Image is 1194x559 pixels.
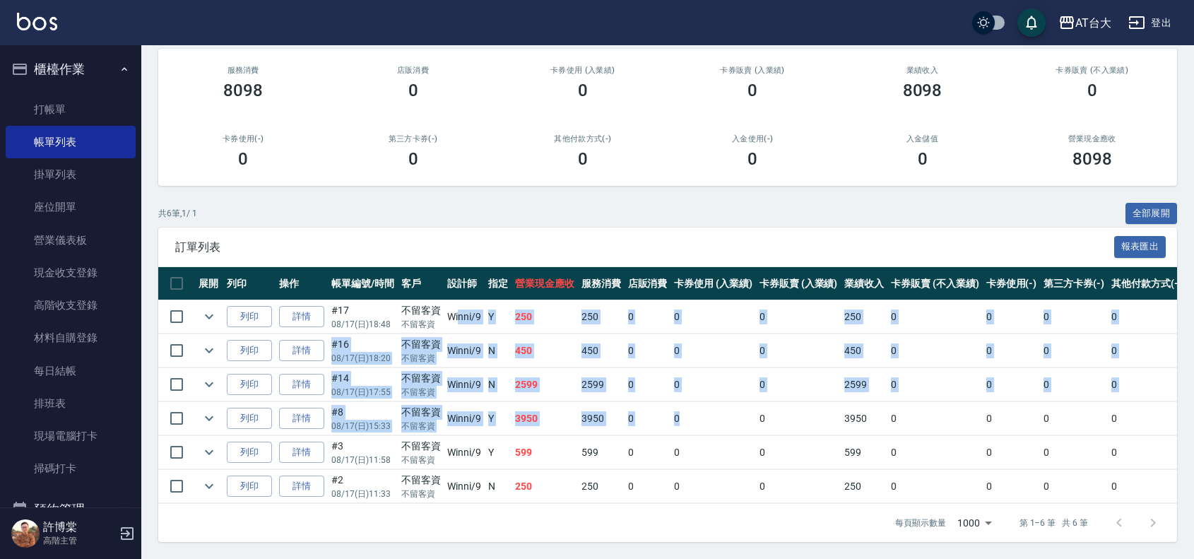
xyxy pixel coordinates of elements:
td: 3950 [841,402,887,435]
h3: 0 [578,149,588,169]
td: 0 [625,436,671,469]
p: 08/17 (日) 11:58 [331,454,394,466]
a: 詳情 [279,340,324,362]
h2: 入金儲值 [854,134,990,143]
th: 卡券販賣 (不入業績) [887,267,982,300]
td: 0 [625,368,671,401]
td: #2 [328,470,398,503]
td: 0 [756,402,841,435]
a: 詳情 [279,306,324,328]
th: 卡券使用 (入業績) [670,267,756,300]
div: 不留客資 [401,473,441,488]
div: 不留客資 [401,337,441,352]
td: Y [485,300,512,334]
td: 250 [512,470,578,503]
td: 2599 [578,368,625,401]
td: #3 [328,436,398,469]
h2: 卡券販賣 (不入業績) [1024,66,1160,75]
h3: 8098 [1072,149,1112,169]
th: 列印 [223,267,276,300]
td: 0 [983,334,1041,367]
td: 0 [1108,300,1186,334]
button: expand row [199,408,220,429]
td: 599 [841,436,887,469]
p: 第 1–6 筆 共 6 筆 [1019,517,1088,529]
td: 3950 [512,402,578,435]
h2: 卡券使用(-) [175,134,311,143]
h3: 服務消費 [175,66,311,75]
td: N [485,334,512,367]
a: 帳單列表 [6,126,136,158]
td: 0 [983,436,1041,469]
p: 不留客資 [401,318,441,331]
div: 1000 [952,504,997,542]
td: 0 [1040,368,1108,401]
td: 0 [1040,470,1108,503]
td: 0 [1040,334,1108,367]
h2: 第三方卡券(-) [345,134,480,143]
td: 0 [670,300,756,334]
button: 登出 [1123,10,1177,36]
td: 0 [1108,402,1186,435]
td: 0 [756,470,841,503]
h3: 0 [408,149,418,169]
button: 櫃檯作業 [6,51,136,88]
td: 0 [887,402,982,435]
td: 0 [983,368,1041,401]
td: 0 [1040,402,1108,435]
td: 450 [578,334,625,367]
td: 0 [1108,436,1186,469]
td: 250 [578,470,625,503]
td: 0 [1108,470,1186,503]
td: 0 [670,368,756,401]
button: 列印 [227,340,272,362]
button: expand row [199,374,220,395]
p: 08/17 (日) 17:55 [331,386,394,399]
img: Person [11,519,40,548]
td: 0 [625,300,671,334]
h2: 營業現金應收 [1024,134,1160,143]
td: 2599 [841,368,887,401]
h3: 8098 [903,81,942,100]
th: 業績收入 [841,267,887,300]
p: 08/17 (日) 15:33 [331,420,394,433]
button: 報表匯出 [1114,236,1166,258]
a: 報表匯出 [1114,240,1166,253]
td: N [485,368,512,401]
td: 0 [670,436,756,469]
a: 高階收支登錄 [6,289,136,322]
div: 不留客資 [401,303,441,318]
th: 其他付款方式(-) [1108,267,1186,300]
td: 0 [1108,334,1186,367]
button: 預約管理 [6,491,136,528]
td: 250 [578,300,625,334]
td: Winni /9 [444,436,485,469]
td: Winni /9 [444,334,485,367]
button: 列印 [227,442,272,464]
p: 不留客資 [401,420,441,433]
p: 不留客資 [401,488,441,500]
p: 每頁顯示數量 [895,517,946,529]
button: expand row [199,306,220,327]
div: 不留客資 [401,371,441,386]
td: 0 [887,470,982,503]
td: 0 [1040,300,1108,334]
td: 0 [983,300,1041,334]
button: 列印 [227,374,272,396]
a: 詳情 [279,408,324,430]
button: 列印 [227,408,272,430]
td: 0 [983,402,1041,435]
td: 0 [756,300,841,334]
p: 08/17 (日) 18:20 [331,352,394,365]
td: 0 [983,470,1041,503]
td: Y [485,436,512,469]
button: expand row [199,340,220,361]
a: 材料自購登錄 [6,322,136,354]
td: 0 [625,402,671,435]
td: 0 [670,470,756,503]
button: AT台大 [1053,8,1117,37]
td: #8 [328,402,398,435]
td: #16 [328,334,398,367]
a: 座位開單 [6,191,136,223]
a: 掛單列表 [6,158,136,191]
